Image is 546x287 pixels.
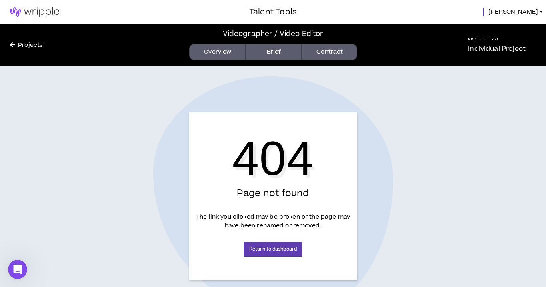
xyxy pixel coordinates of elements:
div: Videographer / Video Editor [223,28,324,39]
p: The link you clicked may be broken or the page may have been renamed or removed. [196,213,351,231]
a: Overview [189,44,245,60]
iframe: Intercom live chat [8,260,27,279]
h3: Talent Tools [249,6,297,18]
p: Individual Project [468,44,526,54]
h1: 404 [232,136,314,180]
span: [PERSON_NAME] [488,8,538,16]
a: Return to dashboard [244,242,302,257]
h3: Page not found [237,188,309,199]
a: Brief [245,44,301,60]
h5: Project Type [468,37,526,42]
a: Contract [301,44,357,60]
